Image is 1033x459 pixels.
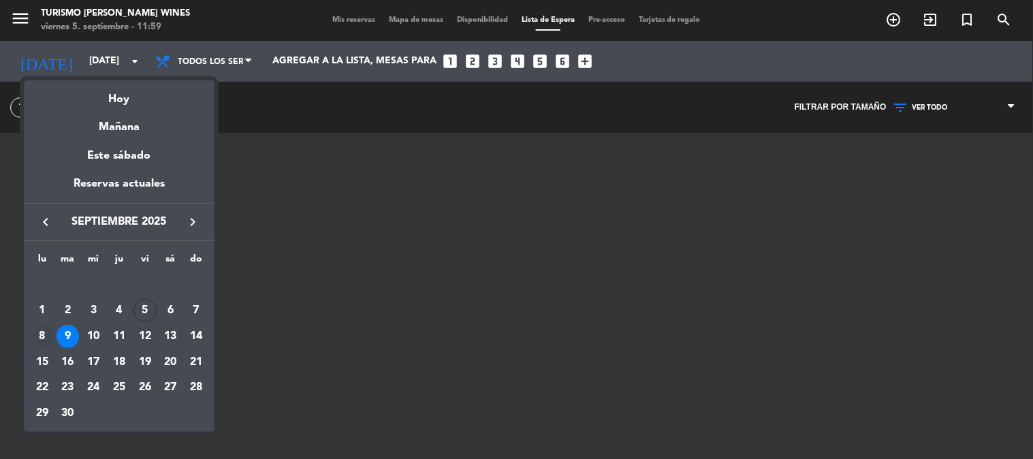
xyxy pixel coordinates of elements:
[24,137,214,175] div: Este sábado
[133,351,157,374] div: 19
[55,400,81,426] td: 30 de septiembre de 2025
[80,323,106,349] td: 10 de septiembre de 2025
[108,325,131,348] div: 11
[37,214,54,230] i: keyboard_arrow_left
[183,349,209,375] td: 21 de septiembre de 2025
[180,213,205,231] button: keyboard_arrow_right
[55,298,81,323] td: 2 de septiembre de 2025
[31,299,54,322] div: 1
[108,376,131,399] div: 25
[183,298,209,323] td: 7 de septiembre de 2025
[159,299,182,322] div: 6
[183,375,209,400] td: 28 de septiembre de 2025
[132,251,158,272] th: viernes
[132,323,158,349] td: 12 de septiembre de 2025
[57,325,80,348] div: 9
[31,402,54,425] div: 29
[158,298,184,323] td: 6 de septiembre de 2025
[31,376,54,399] div: 22
[82,299,105,322] div: 3
[185,214,201,230] i: keyboard_arrow_right
[55,251,81,272] th: martes
[132,349,158,375] td: 19 de septiembre de 2025
[106,298,132,323] td: 4 de septiembre de 2025
[82,325,105,348] div: 10
[29,298,55,323] td: 1 de septiembre de 2025
[55,323,81,349] td: 9 de septiembre de 2025
[29,251,55,272] th: lunes
[185,376,208,399] div: 28
[58,213,180,231] span: septiembre 2025
[106,323,132,349] td: 11 de septiembre de 2025
[33,213,58,231] button: keyboard_arrow_left
[24,108,214,136] div: Mañana
[158,349,184,375] td: 20 de septiembre de 2025
[80,251,106,272] th: miércoles
[57,376,80,399] div: 23
[158,323,184,349] td: 13 de septiembre de 2025
[29,272,209,298] td: SEP.
[183,323,209,349] td: 14 de septiembre de 2025
[31,351,54,374] div: 15
[55,375,81,400] td: 23 de septiembre de 2025
[106,251,132,272] th: jueves
[29,323,55,349] td: 8 de septiembre de 2025
[82,376,105,399] div: 24
[80,298,106,323] td: 3 de septiembre de 2025
[133,325,157,348] div: 12
[24,175,214,203] div: Reservas actuales
[132,298,158,323] td: 5 de septiembre de 2025
[80,349,106,375] td: 17 de septiembre de 2025
[29,349,55,375] td: 15 de septiembre de 2025
[108,351,131,374] div: 18
[82,351,105,374] div: 17
[106,375,132,400] td: 25 de septiembre de 2025
[31,325,54,348] div: 8
[185,351,208,374] div: 21
[159,351,182,374] div: 20
[57,402,80,425] div: 30
[55,349,81,375] td: 16 de septiembre de 2025
[57,351,80,374] div: 16
[132,375,158,400] td: 26 de septiembre de 2025
[108,299,131,322] div: 4
[29,375,55,400] td: 22 de septiembre de 2025
[158,375,184,400] td: 27 de septiembre de 2025
[24,80,214,108] div: Hoy
[159,325,182,348] div: 13
[185,299,208,322] div: 7
[158,251,184,272] th: sábado
[183,251,209,272] th: domingo
[133,376,157,399] div: 26
[159,376,182,399] div: 27
[133,299,157,322] div: 5
[80,375,106,400] td: 24 de septiembre de 2025
[29,400,55,426] td: 29 de septiembre de 2025
[185,325,208,348] div: 14
[106,349,132,375] td: 18 de septiembre de 2025
[57,299,80,322] div: 2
